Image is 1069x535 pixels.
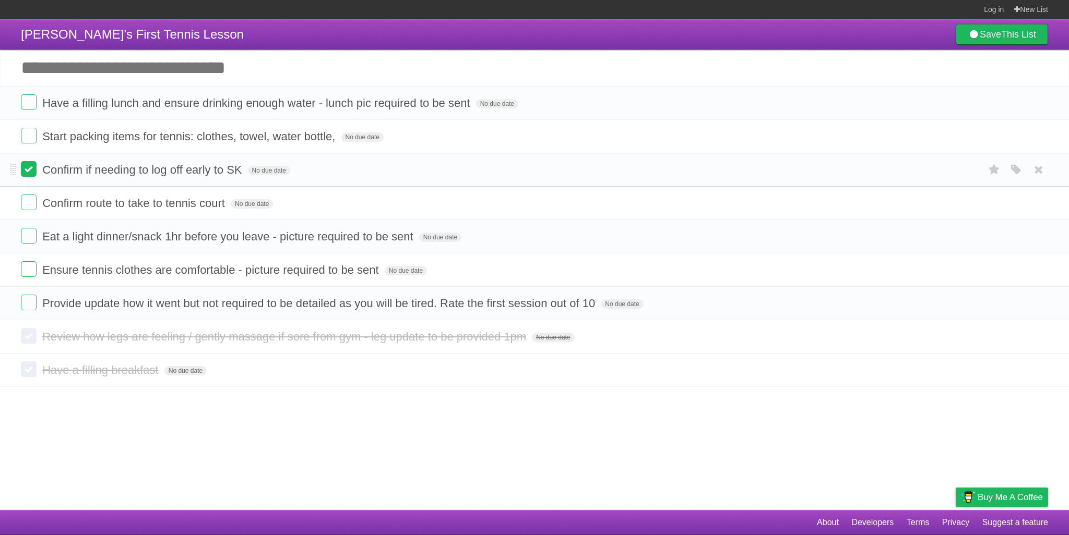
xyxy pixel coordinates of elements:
[164,366,207,375] span: No due date
[982,513,1048,532] a: Suggest a feature
[984,161,1004,178] label: Star task
[956,488,1048,507] a: Buy me a coffee
[956,24,1048,45] a: SaveThis List
[385,266,427,275] span: No due date
[907,513,930,532] a: Terms
[476,99,518,108] span: No due date
[21,161,37,177] label: Done
[978,488,1043,506] span: Buy me a coffee
[42,363,161,376] span: Have a filling breakfast
[601,299,643,309] span: No due date
[42,297,598,310] span: Provide update how it went but not required to be detailed as you will be tired. Rate the first s...
[21,295,37,310] label: Done
[42,163,244,176] span: Confirm if needing to log off early to SK
[42,263,381,276] span: Ensure tennis clothes are comfortable - picture required to be sent
[21,361,37,377] label: Done
[42,96,472,110] span: Have a filling lunch and ensure drinking enough water - lunch pic required to be sent
[942,513,969,532] a: Privacy
[21,128,37,143] label: Done
[21,27,244,41] span: [PERSON_NAME]'s First Tennis Lesson
[21,328,37,344] label: Done
[419,233,461,242] span: No due date
[1001,29,1036,40] b: This List
[21,261,37,277] label: Done
[851,513,894,532] a: Developers
[21,194,37,210] label: Done
[42,330,529,343] span: Review how legs are feeling / gently massage if sore from gym - leg update to be provided 1pm
[817,513,839,532] a: About
[42,130,338,143] span: Start packing items for tennis: clothes, towel, water bottle,
[532,333,574,342] span: No due date
[248,166,290,175] span: No due date
[21,228,37,244] label: Done
[231,199,273,209] span: No due date
[42,230,416,243] span: Eat a light dinner/snack 1hr before you leave - picture required to be sent
[42,197,228,210] span: Confirm route to take to tennis court
[21,94,37,110] label: Done
[341,132,384,142] span: No due date
[961,488,975,506] img: Buy me a coffee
